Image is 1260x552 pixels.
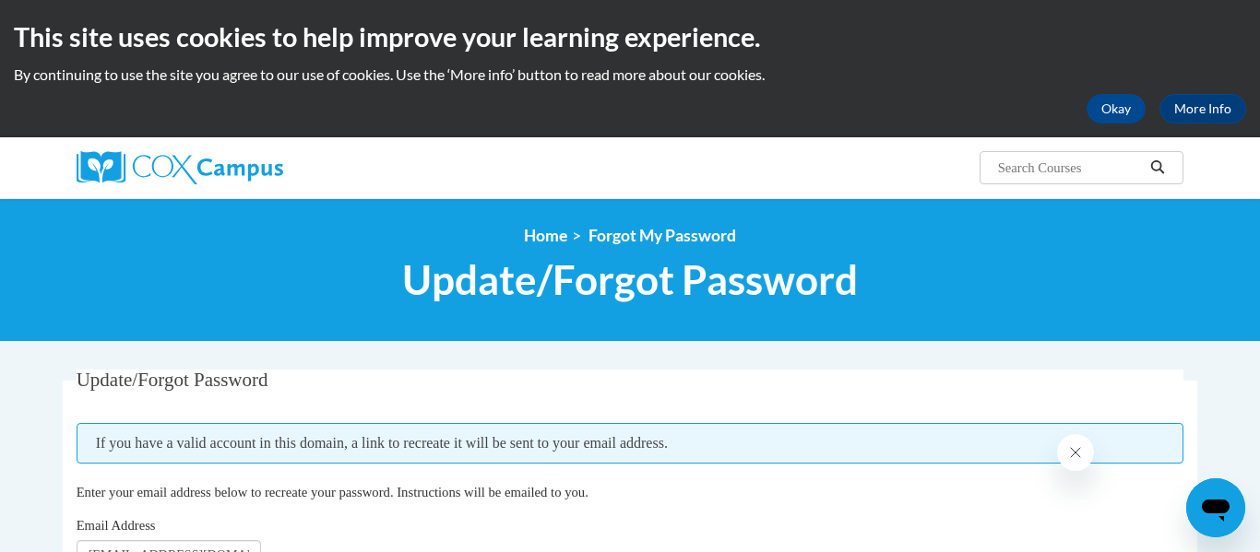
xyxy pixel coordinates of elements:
[996,157,1144,179] input: Search Courses
[1057,434,1094,471] iframe: Close message
[77,423,1184,464] span: If you have a valid account in this domain, a link to recreate it will be sent to your email addr...
[77,485,588,499] span: Enter your email address below to recreate your password. Instructions will be emailed to you.
[14,65,1246,85] p: By continuing to use the site you agree to our use of cookies. Use the ‘More info’ button to read...
[14,18,1246,55] h2: This site uses cookies to help improve your learning experience.
[11,13,149,28] span: Hi. How can we help?
[1144,157,1171,179] button: Search
[77,369,268,391] span: Update/Forgot Password
[524,226,567,245] a: Home
[1159,94,1246,123] a: More Info
[1087,94,1146,123] button: Okay
[588,226,736,245] span: Forgot My Password
[1186,478,1245,537] iframe: Button to launch messaging window
[402,255,858,304] span: Update/Forgot Password
[77,151,427,184] a: Cox Campus
[77,151,283,184] img: Cox Campus
[77,518,156,533] span: Email Address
